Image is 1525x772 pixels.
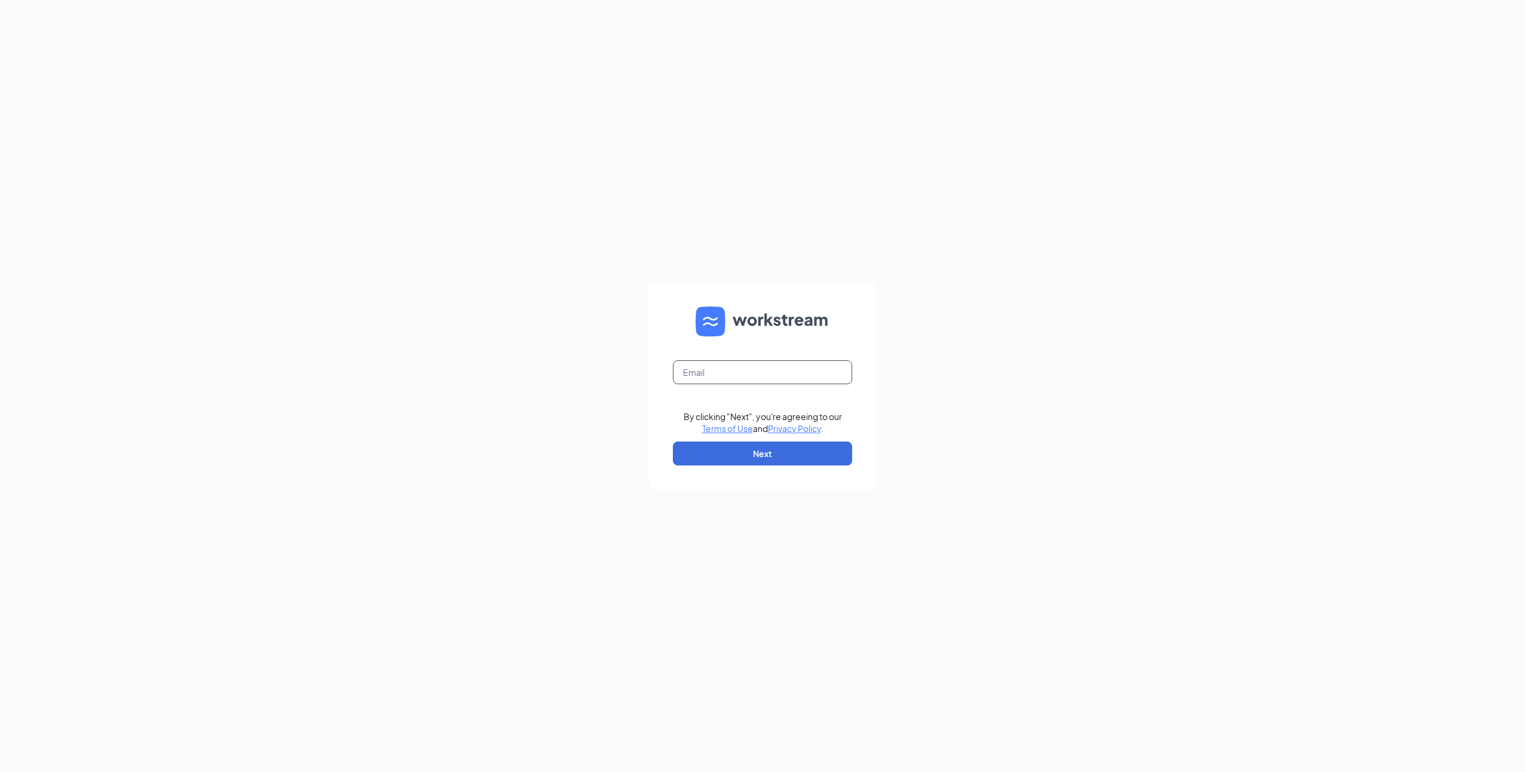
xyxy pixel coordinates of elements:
[696,307,829,336] img: WS logo and Workstream text
[768,423,821,434] a: Privacy Policy
[702,423,753,434] a: Terms of Use
[684,410,842,434] div: By clicking "Next", you're agreeing to our and .
[673,442,852,465] button: Next
[673,360,852,384] input: Email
